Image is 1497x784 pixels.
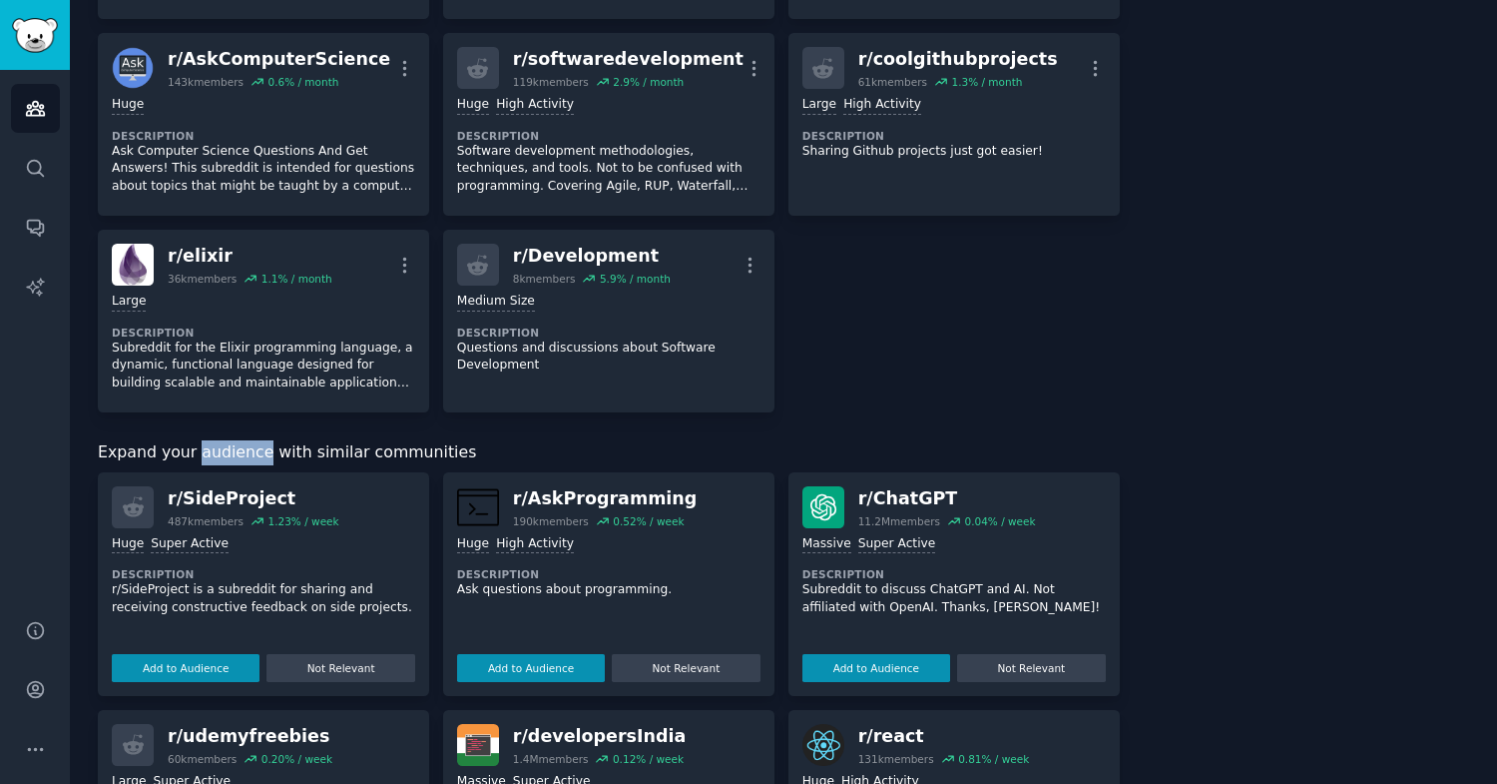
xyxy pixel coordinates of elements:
img: GummySearch logo [12,18,58,53]
div: 0.6 % / month [267,75,338,89]
dt: Description [457,567,760,581]
a: AskComputerSciencer/AskComputerScience143kmembers0.6% / monthHugeDescriptionAsk Computer Science ... [98,33,429,216]
button: Add to Audience [802,654,950,682]
div: r/ react [858,724,1030,749]
p: Software development methodologies, techniques, and tools. Not to be confused with programming. C... [457,143,760,196]
img: elixir [112,244,154,286]
div: Huge [457,535,489,554]
div: 61k members [858,75,927,89]
dt: Description [457,129,760,143]
div: Medium Size [457,293,535,312]
div: High Activity [496,535,574,554]
img: AskComputerScience [112,47,154,89]
div: 0.20 % / week [261,752,332,766]
div: 11.2M members [858,514,940,528]
div: Large [802,96,836,115]
dt: Description [112,567,415,581]
div: 131k members [858,752,934,766]
div: Massive [802,535,851,554]
div: r/ udemyfreebies [168,724,332,749]
div: 0.04 % / week [964,514,1035,528]
button: Not Relevant [957,654,1105,682]
div: r/ AskComputerScience [168,47,390,72]
div: 1.4M members [513,752,589,766]
a: r/softwaredevelopment119kmembers2.9% / monthHugeHigh ActivityDescriptionSoftware development meth... [443,33,774,216]
div: 190k members [513,514,589,528]
a: r/Development8kmembers5.9% / monthMedium SizeDescriptionQuestions and discussions about Software ... [443,230,774,412]
div: r/ developersIndia [513,724,686,749]
button: Add to Audience [457,654,605,682]
dt: Description [457,326,760,340]
div: 1.23 % / week [267,514,338,528]
div: r/ AskProgramming [513,486,698,511]
dt: Description [802,567,1106,581]
span: Expand your audience with similar communities [98,440,476,465]
button: Add to Audience [112,654,259,682]
img: react [802,724,844,766]
div: Huge [112,96,144,115]
p: r/SideProject is a subreddit for sharing and receiving constructive feedback on side projects. [112,581,415,616]
div: 119k members [513,75,589,89]
div: Super Active [151,535,229,554]
p: Subreddit to discuss ChatGPT and AI. Not affiliated with OpenAI. Thanks, [PERSON_NAME]! [802,581,1106,616]
dt: Description [802,129,1106,143]
p: Ask Computer Science Questions And Get Answers! This subreddit is intended for questions about to... [112,143,415,196]
div: 1.3 % / month [951,75,1022,89]
img: ChatGPT [802,486,844,528]
div: 5.9 % / month [600,272,671,286]
p: Subreddit for the Elixir programming language, a dynamic, functional language designed for buildi... [112,340,415,392]
dt: Description [112,129,415,143]
div: 1.1 % / month [261,272,332,286]
p: Questions and discussions about Software Development [457,340,760,375]
div: r/ coolgithubprojects [858,47,1058,72]
div: 0.81 % / week [958,752,1029,766]
div: 2.9 % / month [613,75,684,89]
div: 143k members [168,75,244,89]
button: Not Relevant [266,654,414,682]
img: AskProgramming [457,486,499,528]
img: developersIndia [457,724,499,766]
div: 8k members [513,272,576,286]
div: Huge [457,96,489,115]
div: r/ softwaredevelopment [513,47,744,72]
div: High Activity [496,96,574,115]
p: Sharing Github projects just got easier! [802,143,1106,161]
div: Huge [112,535,144,554]
div: 487k members [168,514,244,528]
div: Large [112,293,146,312]
div: 60k members [168,752,237,766]
div: r/ Development [513,244,671,269]
div: 36k members [168,272,237,286]
div: Super Active [858,535,936,554]
div: High Activity [843,96,921,115]
a: elixirr/elixir36kmembers1.1% / monthLargeDescriptionSubreddit for the Elixir programming language... [98,230,429,412]
dt: Description [112,326,415,340]
div: r/ SideProject [168,486,339,511]
button: Not Relevant [612,654,759,682]
a: r/coolgithubprojects61kmembers1.3% / monthLargeHigh ActivityDescriptionSharing Github projects ju... [788,33,1120,216]
div: 0.52 % / week [613,514,684,528]
div: 0.12 % / week [613,752,684,766]
div: r/ elixir [168,244,332,269]
p: Ask questions about programming. [457,581,760,599]
div: r/ ChatGPT [858,486,1036,511]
